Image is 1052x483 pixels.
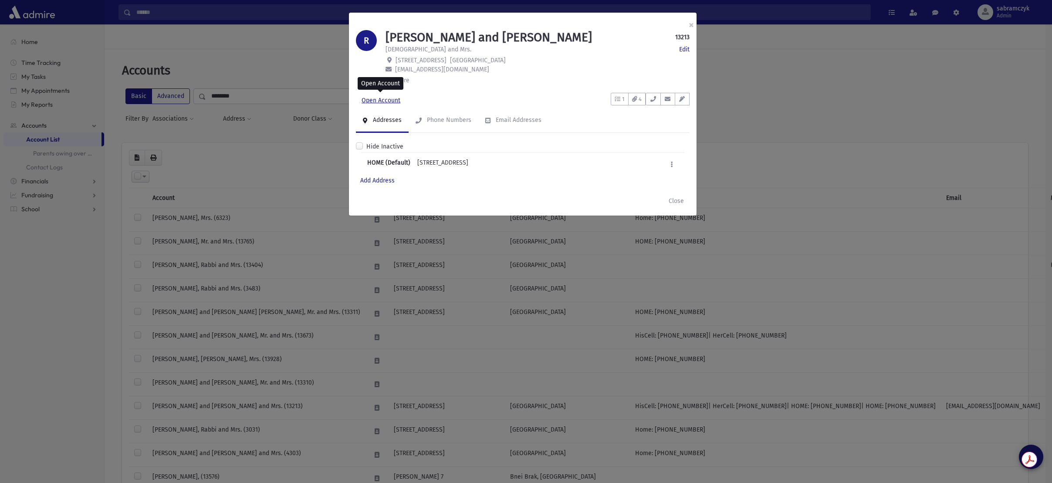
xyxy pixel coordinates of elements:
[371,116,402,124] div: Addresses
[409,108,478,133] a: Phone Numbers
[356,30,377,51] div: R
[679,45,690,54] a: Edit
[356,108,409,133] a: Addresses
[396,57,447,64] span: [STREET_ADDRESS]
[663,193,690,209] button: Close
[622,95,625,104] span: 1
[360,177,395,184] a: Add Address
[386,30,592,45] h1: [PERSON_NAME] and [PERSON_NAME]
[628,93,646,105] button: 4
[494,116,541,124] div: Email Addresses
[682,13,701,37] button: ×
[639,95,642,104] span: 4
[395,66,489,73] span: [EMAIL_ADDRESS][DOMAIN_NAME]
[417,158,468,171] div: [STREET_ADDRESS]
[366,142,403,151] label: Hide Inactive
[358,77,403,90] div: Open Account
[611,93,629,105] button: 1
[356,93,406,108] a: Open Account
[425,116,471,124] div: Phone Numbers
[386,45,471,54] p: [DEMOGRAPHIC_DATA] and Mrs.
[675,33,690,42] strong: 13213
[450,57,506,64] span: [GEOGRAPHIC_DATA]
[367,158,410,171] b: HOME (Default)
[478,108,548,133] a: Email Addresses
